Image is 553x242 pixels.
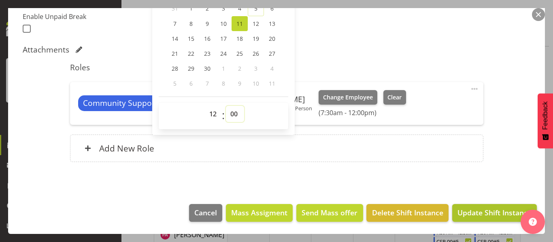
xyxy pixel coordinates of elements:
a: 16 [199,31,215,46]
span: 13 [269,20,275,27]
a: 28 [167,61,183,76]
span: 11 [269,80,275,87]
span: 16 [204,35,211,42]
h5: Roles [70,63,483,72]
span: Feedback [542,101,549,130]
span: 14 [172,35,178,42]
span: 30 [204,65,211,72]
a: 2 [199,0,215,16]
span: 1 [189,4,193,12]
span: 10 [220,20,227,27]
a: 21 [167,46,183,61]
span: Send Mass offer [302,207,357,218]
a: 19 [248,31,264,46]
span: Cancel [194,207,217,218]
span: 6 [189,80,193,87]
a: 20 [264,31,280,46]
button: Clear [383,90,406,105]
a: 26 [248,46,264,61]
a: 27 [264,46,280,61]
a: 4 [232,0,248,16]
span: 17 [220,35,227,42]
span: 2 [206,4,209,12]
a: 1 [183,0,199,16]
button: Mass Assigment [226,204,293,222]
a: 30 [199,61,215,76]
span: 29 [188,65,194,72]
span: 11 [236,20,243,27]
span: Community Support Person [83,97,186,109]
span: 24 [220,50,227,57]
span: 23 [204,50,211,57]
a: 24 [215,46,232,61]
span: 22 [188,50,194,57]
button: Cancel [189,204,222,222]
a: 15 [183,31,199,46]
span: Update Shift Instance [457,207,532,218]
span: 19 [253,35,259,42]
h5: Attachments [23,45,69,55]
span: Clear [387,93,402,102]
span: 1 [222,65,225,72]
span: 3 [222,4,225,12]
span: 31 [172,4,178,12]
a: 23 [199,46,215,61]
a: 14 [167,31,183,46]
span: 21 [172,50,178,57]
a: 3 [215,0,232,16]
span: 15 [188,35,194,42]
span: Mass Assigment [231,207,287,218]
button: Update Shift Instance [452,204,537,222]
a: 7 [167,16,183,31]
span: 8 [222,80,225,87]
span: 20 [269,35,275,42]
button: Change Employee [319,90,377,105]
span: 9 [238,80,241,87]
a: 25 [232,46,248,61]
span: 5 [173,80,177,87]
span: 4 [270,65,274,72]
img: help-xxl-2.png [529,218,537,226]
a: 5 [248,0,264,16]
span: 4 [238,4,241,12]
span: 10 [253,80,259,87]
span: 3 [254,65,257,72]
a: 6 [264,0,280,16]
span: 28 [172,65,178,72]
a: 9 [199,16,215,31]
a: 13 [264,16,280,31]
h6: (7:30am - 12:00pm) [319,109,406,117]
span: 9 [206,20,209,27]
a: 17 [215,31,232,46]
button: Delete Shift Instance [366,204,448,222]
label: Enable Unpaid Break [23,12,143,21]
span: Change Employee [323,93,373,102]
span: 7 [173,20,177,27]
span: Delete Shift Instance [372,207,443,218]
span: 8 [189,20,193,27]
a: 18 [232,31,248,46]
span: : [222,106,225,126]
button: Send Mass offer [296,204,363,222]
a: 11 [232,16,248,31]
span: 27 [269,50,275,57]
a: 22 [183,46,199,61]
span: 2 [238,65,241,72]
span: 7 [206,80,209,87]
span: 12 [253,20,259,27]
span: 26 [253,50,259,57]
button: Feedback - Show survey [538,93,553,148]
a: 12 [248,16,264,31]
span: 25 [236,50,243,57]
span: 5 [254,4,257,12]
a: 8 [183,16,199,31]
span: 6 [270,4,274,12]
span: 18 [236,35,243,42]
a: 10 [215,16,232,31]
h6: Add New Role [99,143,154,154]
a: 29 [183,61,199,76]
